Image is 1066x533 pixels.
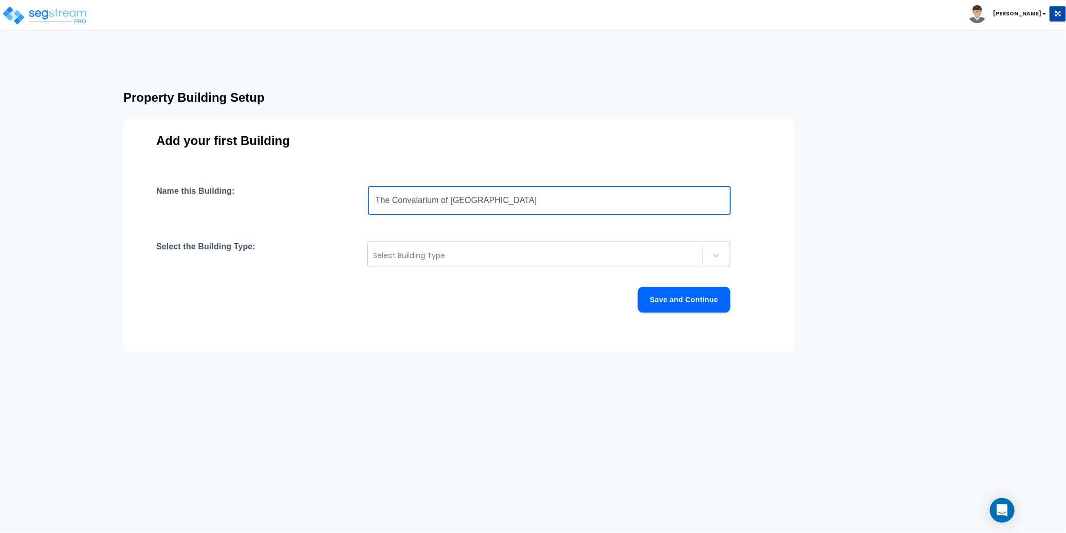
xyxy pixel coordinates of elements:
[156,186,234,215] h4: Name this Building:
[368,186,731,215] input: Building Name
[2,5,89,26] img: logo_pro_r.png
[990,498,1015,523] div: Open Intercom Messenger
[638,287,730,313] button: Save and Continue
[156,134,761,148] h3: Add your first Building
[123,90,868,105] h3: Property Building Setup
[156,242,255,267] h4: Select the Building Type:
[993,10,1041,17] b: [PERSON_NAME]
[968,5,986,23] img: avatar.png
